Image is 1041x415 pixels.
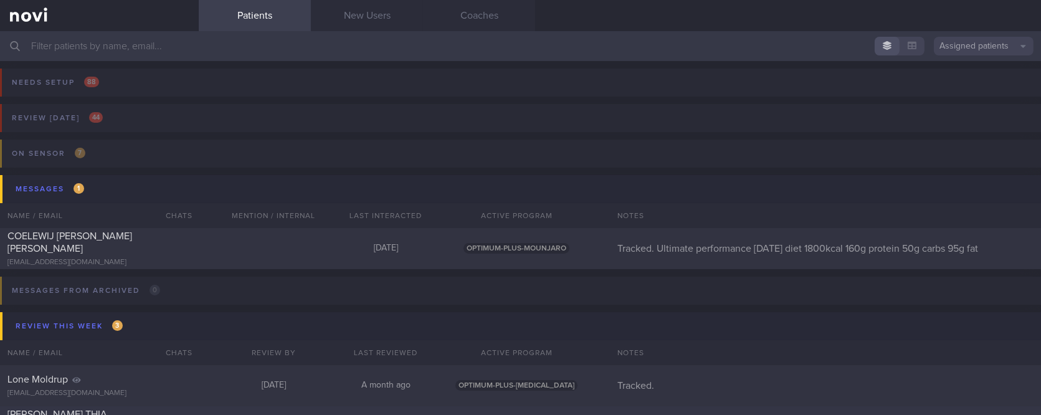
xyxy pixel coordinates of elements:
[442,203,591,228] div: Active Program
[74,183,84,194] span: 1
[84,77,99,87] span: 88
[610,340,1041,365] div: Notes
[330,340,442,365] div: Last Reviewed
[610,242,1041,255] div: Tracked. Ultimate performance [DATE] diet 1800kcal 160g protein 50g carbs 95g fat
[463,243,569,254] span: OPTIMUM-PLUS-MOUNJARO
[9,74,102,91] div: Needs setup
[89,112,103,123] span: 44
[7,389,191,398] div: [EMAIL_ADDRESS][DOMAIN_NAME]
[217,340,330,365] div: Review By
[442,340,591,365] div: Active Program
[217,380,330,391] div: [DATE]
[9,282,163,299] div: Messages from Archived
[7,374,68,384] span: Lone Moldrup
[12,318,126,335] div: Review this week
[149,203,199,228] div: Chats
[9,110,106,126] div: Review [DATE]
[7,258,191,267] div: [EMAIL_ADDRESS][DOMAIN_NAME]
[12,181,87,198] div: Messages
[330,203,442,228] div: Last Interacted
[9,145,88,162] div: On sensor
[610,203,1041,228] div: Notes
[150,285,160,295] span: 0
[112,320,123,331] span: 3
[75,148,85,158] span: 7
[7,231,132,254] span: COELEWIJ [PERSON_NAME] [PERSON_NAME]
[455,380,578,391] span: OPTIMUM-PLUS-[MEDICAL_DATA]
[330,380,442,391] div: A month ago
[610,379,1041,392] div: Tracked.
[149,340,199,365] div: Chats
[330,243,442,254] div: [DATE]
[217,203,330,228] div: Mention / Internal
[934,37,1034,55] button: Assigned patients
